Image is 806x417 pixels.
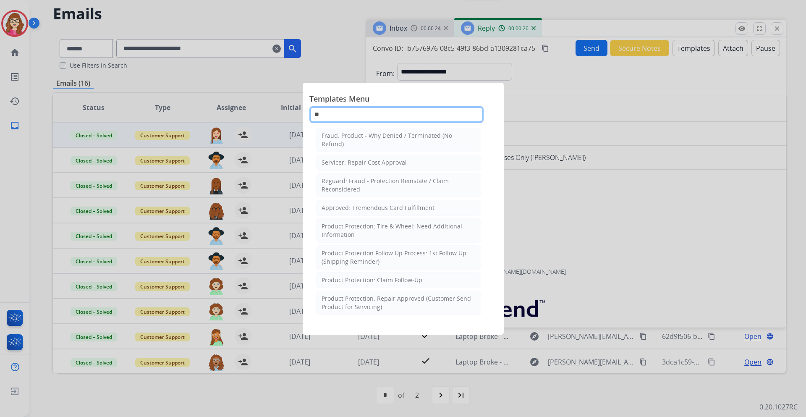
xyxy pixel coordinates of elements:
[322,158,407,167] div: Servicer: Repair Cost Approval
[322,294,476,311] div: Product Protection: Repair Approved (Customer Send Product for Servicing)
[322,276,422,284] div: Product Protection: Claim Follow-Up
[322,222,476,239] div: Product Protection: Tire & Wheel: Need Additional Information
[322,177,476,194] div: Reguard: Fraud - Protection Reinstate / Claim Reconsidered
[322,204,434,212] div: Approved: Tremendous Card Fulfillment
[322,249,476,266] div: Product Protection Follow Up Process: 1st Follow Up (Shipping Reminder)
[322,131,476,148] div: Fraud: Product - Why Denied / Terminated (No Refund)
[309,93,497,106] span: Templates Menu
